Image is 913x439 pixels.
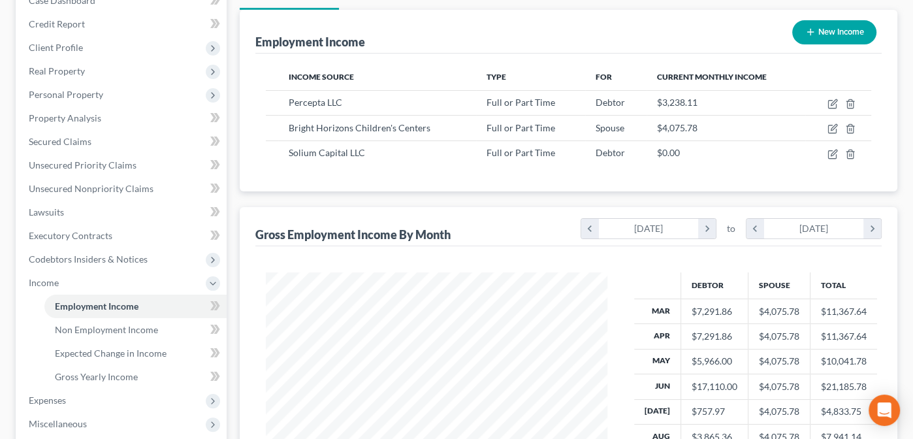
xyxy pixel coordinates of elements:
span: Solium Capital LLC [289,147,365,158]
span: Type [487,72,506,82]
span: Lawsuits [29,206,64,218]
th: Jun [634,374,681,399]
a: Non Employment Income [44,318,227,342]
div: $17,110.00 [692,380,737,393]
i: chevron_left [581,219,599,238]
span: Client Profile [29,42,83,53]
td: $4,833.75 [810,399,877,424]
span: Full or Part Time [487,122,555,133]
th: May [634,349,681,374]
span: Real Property [29,65,85,76]
div: $4,075.78 [759,405,799,418]
i: chevron_right [863,219,881,238]
td: $10,041.78 [810,349,877,374]
a: Executory Contracts [18,224,227,248]
th: Apr [634,324,681,349]
a: Expected Change in Income [44,342,227,365]
a: Lawsuits [18,201,227,224]
div: Open Intercom Messenger [869,395,900,426]
span: Personal Property [29,89,103,100]
a: Gross Yearly Income [44,365,227,389]
span: to [727,222,735,235]
i: chevron_left [746,219,764,238]
div: [DATE] [764,219,864,238]
span: Expenses [29,395,66,406]
span: Unsecured Priority Claims [29,159,136,171]
span: Non Employment Income [55,324,158,335]
td: $11,367.64 [810,299,877,323]
th: [DATE] [634,399,681,424]
span: Expected Change in Income [55,348,167,359]
span: Full or Part Time [487,147,555,158]
a: Unsecured Nonpriority Claims [18,177,227,201]
th: Spouse [748,272,810,299]
div: $757.97 [692,405,737,418]
a: Secured Claims [18,130,227,154]
div: $4,075.78 [759,380,799,393]
div: Employment Income [255,34,365,50]
span: Full or Part Time [487,97,555,108]
i: chevron_right [698,219,716,238]
span: Unsecured Nonpriority Claims [29,183,153,194]
th: Total [810,272,877,299]
span: For [596,72,612,82]
a: Unsecured Priority Claims [18,154,227,177]
span: Property Analysis [29,112,101,123]
div: Gross Employment Income By Month [255,227,451,242]
span: Current Monthly Income [657,72,767,82]
span: $3,238.11 [657,97,697,108]
th: Mar [634,299,681,323]
span: Secured Claims [29,136,91,147]
span: Percepta LLC [289,97,342,108]
div: $7,291.86 [692,330,737,343]
span: Bright Horizons Children's Centers [289,122,430,133]
a: Employment Income [44,295,227,318]
td: $21,185.78 [810,374,877,399]
span: Executory Contracts [29,230,112,241]
div: [DATE] [599,219,699,238]
td: $11,367.64 [810,324,877,349]
th: Debtor [681,272,748,299]
span: $0.00 [657,147,680,158]
div: $5,966.00 [692,355,737,368]
span: Debtor [596,147,625,158]
div: $4,075.78 [759,355,799,368]
a: Property Analysis [18,106,227,130]
span: Employment Income [55,301,138,312]
span: Codebtors Insiders & Notices [29,253,148,265]
button: New Income [792,20,876,44]
span: $4,075.78 [657,122,697,133]
div: $4,075.78 [759,330,799,343]
span: Income [29,277,59,288]
div: $4,075.78 [759,305,799,318]
span: Credit Report [29,18,85,29]
span: Income Source [289,72,354,82]
span: Miscellaneous [29,418,87,429]
span: Debtor [596,97,625,108]
div: $7,291.86 [692,305,737,318]
span: Spouse [596,122,624,133]
a: Credit Report [18,12,227,36]
span: Gross Yearly Income [55,371,138,382]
